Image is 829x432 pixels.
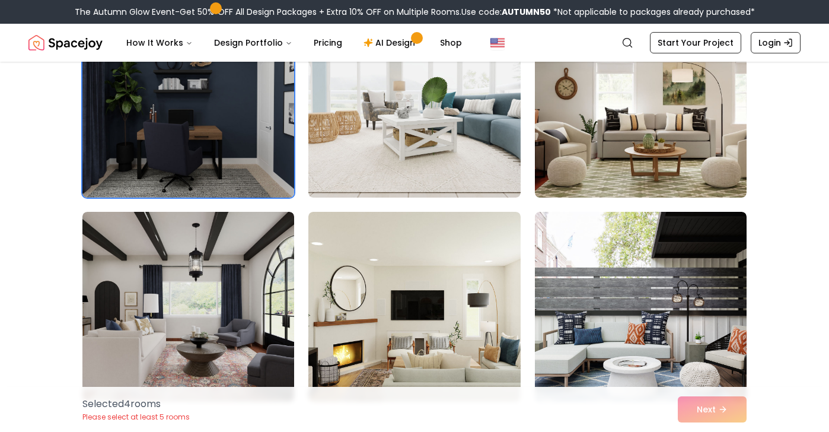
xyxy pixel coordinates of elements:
[751,32,801,53] a: Login
[551,6,755,18] span: *Not applicable to packages already purchased*
[117,31,202,55] button: How It Works
[308,212,520,402] img: Room room-29
[304,31,352,55] a: Pricing
[502,6,551,18] b: AUTUMN50
[117,31,471,55] nav: Main
[354,31,428,55] a: AI Design
[28,31,103,55] a: Spacejoy
[75,6,755,18] div: The Autumn Glow Event-Get 50% OFF All Design Packages + Extra 10% OFF on Multiple Rooms.
[431,31,471,55] a: Shop
[535,212,747,402] img: Room room-30
[28,31,103,55] img: Spacejoy Logo
[205,31,302,55] button: Design Portfolio
[82,412,190,422] p: Please select at least 5 rooms
[461,6,551,18] span: Use code:
[308,8,520,198] img: Room room-26
[490,36,505,50] img: United States
[82,397,190,411] p: Selected 4 room s
[650,32,741,53] a: Start Your Project
[28,24,801,62] nav: Global
[82,212,294,402] img: Room room-28
[77,3,299,202] img: Room room-25
[535,8,747,198] img: Room room-27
